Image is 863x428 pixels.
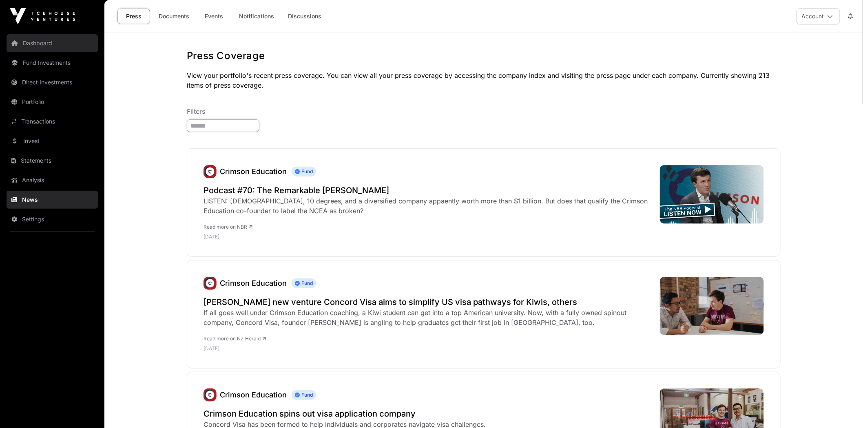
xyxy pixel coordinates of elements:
[7,113,98,130] a: Transactions
[204,277,217,290] img: unnamed.jpg
[187,49,781,62] h1: Press Coverage
[204,185,652,196] a: Podcast #70: The Remarkable [PERSON_NAME]
[7,34,98,52] a: Dashboard
[198,9,230,24] a: Events
[220,167,287,176] a: Crimson Education
[204,308,652,327] div: If all goes well under Crimson Education coaching, a Kiwi student can get into a top American uni...
[204,335,266,342] a: Read more on NZ Herald
[7,132,98,150] a: Invest
[204,165,217,178] img: unnamed.jpg
[10,8,75,24] img: Icehouse Ventures Logo
[204,277,217,290] a: Crimson Education
[204,165,217,178] a: Crimson Education
[204,388,217,402] img: unnamed.jpg
[204,388,217,402] a: Crimson Education
[204,345,652,352] p: [DATE]
[660,165,764,224] img: NBRP-Episode-70-Jamie-Beaton-LEAD-GIF.gif
[204,224,252,230] a: Read more on NBR
[7,93,98,111] a: Portfolio
[292,390,316,400] span: Fund
[234,9,279,24] a: Notifications
[283,9,327,24] a: Discussions
[117,9,150,24] a: Press
[187,106,781,116] p: Filters
[220,279,287,287] a: Crimson Education
[7,152,98,170] a: Statements
[7,73,98,91] a: Direct Investments
[204,408,486,419] a: Crimson Education spins out visa application company
[292,278,316,288] span: Fund
[660,277,764,335] img: S2EQ3V4SVJGTPNBYDX7OWO3PIU.jpg
[7,54,98,72] a: Fund Investments
[153,9,195,24] a: Documents
[822,389,863,428] iframe: Chat Widget
[7,171,98,189] a: Analysis
[204,196,652,216] div: LISTEN: [DEMOGRAPHIC_DATA], 10 degrees, and a diversified company appaently worth more than $1 bi...
[797,8,840,24] button: Account
[204,296,652,308] a: [PERSON_NAME] new venture Concord Visa aims to simplify US visa pathways for Kiwis, others
[187,71,781,90] p: View your portfolio's recent press coverage. You can view all your press coverage by accessing th...
[7,210,98,228] a: Settings
[220,390,287,399] a: Crimson Education
[7,191,98,209] a: News
[204,234,652,240] p: [DATE]
[292,167,316,176] span: Fund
